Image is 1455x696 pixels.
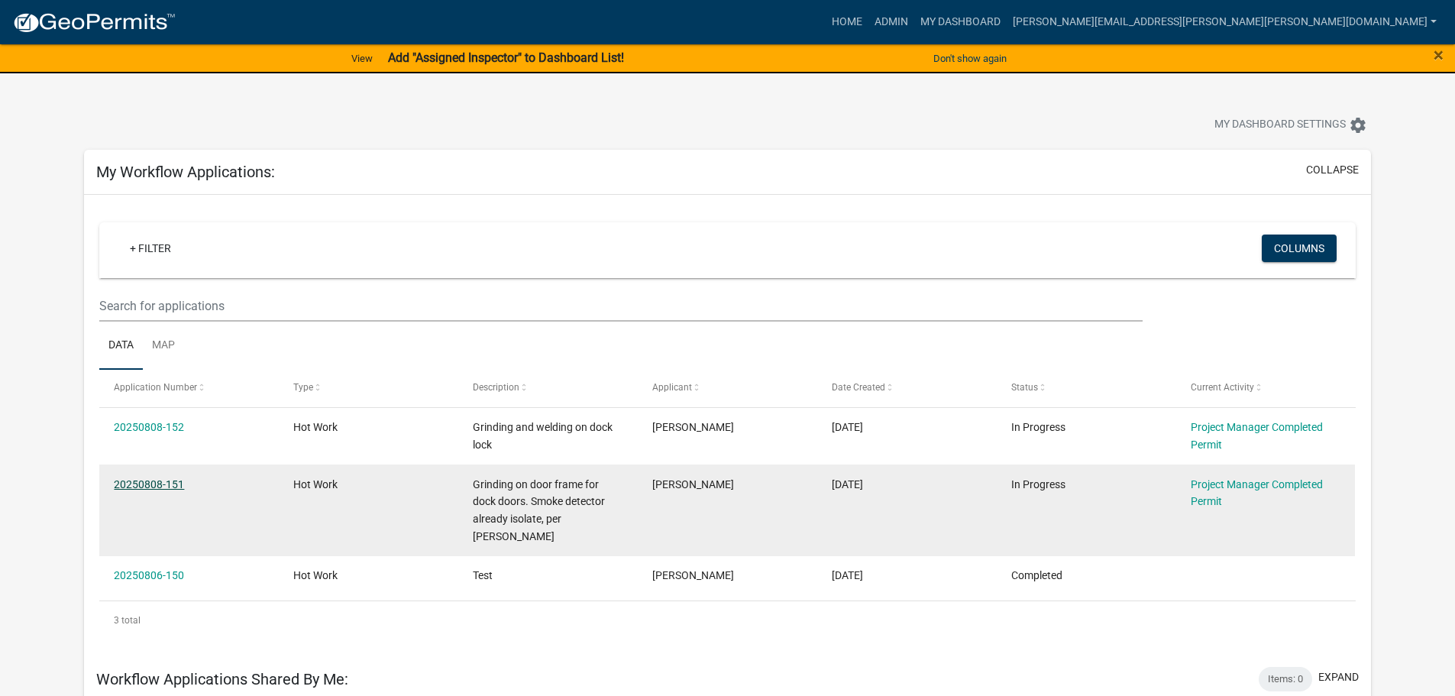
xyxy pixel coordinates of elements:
a: Admin [868,8,914,37]
span: Hot Work [293,421,338,433]
i: settings [1349,116,1367,134]
span: 08/08/2025 [832,421,863,433]
div: Items: 0 [1259,667,1312,691]
span: Jerry Dean [652,569,734,581]
span: Grinding on door frame for dock doors. Smoke detector already isolate, per Jmaes [473,478,605,542]
span: Type [293,382,313,393]
datatable-header-cell: Date Created [817,370,997,406]
a: [PERSON_NAME][EMAIL_ADDRESS][PERSON_NAME][PERSON_NAME][DOMAIN_NAME] [1007,8,1443,37]
span: Hot Work [293,569,338,581]
span: In Progress [1011,478,1065,490]
span: Date Created [832,382,885,393]
a: 20250808-152 [114,421,184,433]
button: expand [1318,669,1359,685]
datatable-header-cell: Description [458,370,638,406]
a: My Dashboard [914,8,1007,37]
a: 20250806-150 [114,569,184,581]
span: Application Number [114,382,197,393]
span: Applicant [652,382,692,393]
datatable-header-cell: Current Activity [1175,370,1355,406]
datatable-header-cell: Application Number [99,370,279,406]
strong: Add "Assigned Inspector" to Dashboard List! [388,50,624,65]
span: Jerry Dean [652,421,734,433]
button: Don't show again [927,46,1013,71]
span: In Progress [1011,421,1065,433]
input: Search for applications [99,290,1142,322]
a: Data [99,322,143,371]
div: collapse [84,195,1371,655]
a: View [345,46,379,71]
button: Close [1434,46,1444,64]
span: Current Activity [1191,382,1254,393]
span: Completed [1011,569,1062,581]
button: Columns [1262,235,1337,262]
span: Test [473,569,493,581]
a: Project Manager Completed Permit [1191,478,1323,508]
datatable-header-cell: Applicant [638,370,817,406]
span: Description [473,382,519,393]
h5: My Workflow Applications: [96,163,275,181]
datatable-header-cell: Status [996,370,1175,406]
span: Hot Work [293,478,338,490]
span: 08/08/2025 [832,478,863,490]
h5: Workflow Applications Shared By Me: [96,670,348,688]
a: + Filter [118,235,183,262]
span: Jerry Dean [652,478,734,490]
span: × [1434,44,1444,66]
a: Project Manager Completed Permit [1191,421,1323,451]
a: Home [826,8,868,37]
datatable-header-cell: Type [279,370,458,406]
span: Status [1011,382,1038,393]
span: 08/06/2025 [832,569,863,581]
button: My Dashboard Settingssettings [1202,110,1379,140]
a: Map [143,322,184,371]
span: My Dashboard Settings [1214,116,1346,134]
a: 20250808-151 [114,478,184,490]
span: Grinding and welding on dock lock [473,421,613,451]
div: 3 total [99,601,1356,639]
button: collapse [1306,162,1359,178]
